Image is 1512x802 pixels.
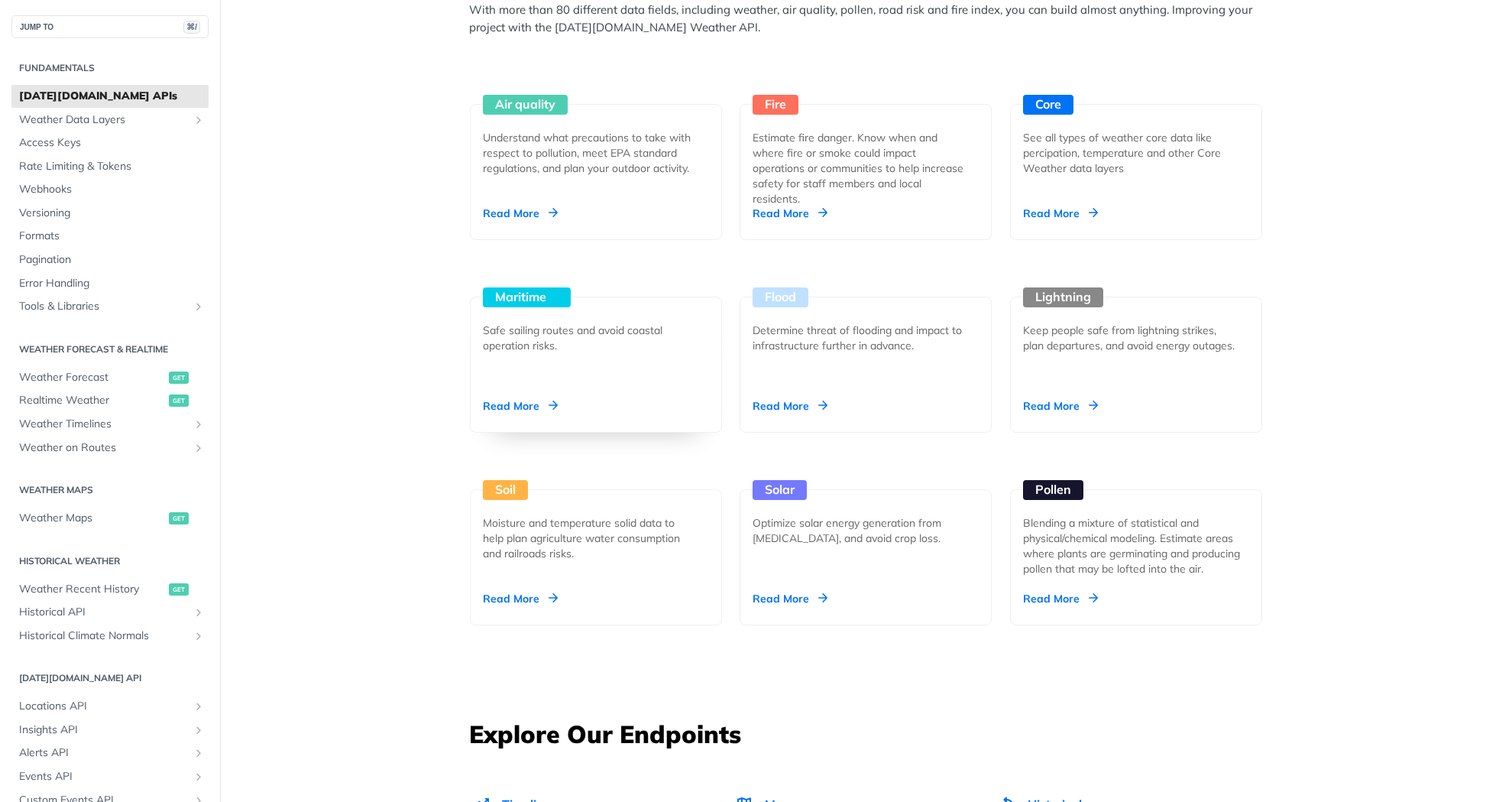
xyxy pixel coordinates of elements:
[11,343,209,356] h2: Weather Forecast & realtime
[1023,206,1098,221] div: Read More
[1023,130,1237,176] div: See all types of weather core data like percipation, temperature and other Core Weather data layers
[11,85,209,108] a: [DATE][DOMAIN_NAME] APIs
[19,112,189,128] span: Weather Data Layers
[733,47,998,240] a: Fire Estimate fire danger. Know when and where fire or smoke could impact operations or communiti...
[11,719,209,742] a: Insights APIShow subpages for Insights API
[464,240,728,433] a: Maritime Safe sailing routes and avoid coastal operation risks. Read More
[193,606,205,619] button: Show subpages for Historical API
[753,287,808,307] div: Flood
[19,206,205,221] span: Versioning
[19,722,189,738] span: Insights API
[469,717,1264,751] h3: Explore Our Endpoints
[19,135,205,151] span: Access Keys
[733,433,998,625] a: Solar Optimize solar energy generation from [MEDICAL_DATA], and avoid crop loss. Read More
[19,159,205,174] span: Rate Limiting & Tokens
[19,370,165,385] span: Weather Forecast
[19,229,205,244] span: Formats
[11,366,209,389] a: Weather Forecastget
[11,483,209,497] h2: Weather Maps
[1023,480,1083,500] div: Pollen
[1004,240,1268,433] a: Lightning Keep people safe from lightning strikes, plan departures, and avoid energy outages. Rea...
[1023,591,1098,606] div: Read More
[19,252,205,268] span: Pagination
[11,578,209,601] a: Weather Recent Historyget
[19,89,205,104] span: [DATE][DOMAIN_NAME] APIs
[19,417,189,432] span: Weather Timelines
[483,95,568,115] div: Air quality
[469,2,1271,36] p: With more than 80 different data fields, including weather, air quality, pollen, road risk and fi...
[193,771,205,783] button: Show subpages for Events API
[169,395,189,407] span: get
[19,582,165,597] span: Weather Recent History
[483,398,558,414] div: Read More
[753,515,966,546] div: Optimize solar energy generation from [MEDICAL_DATA], and avoid crop loss.
[464,47,728,240] a: Air quality Understand what precautions to take with respect to pollution, meet EPA standard regu...
[193,630,205,642] button: Show subpages for Historical Climate Normals
[11,671,209,685] h2: [DATE][DOMAIN_NAME] API
[753,206,827,221] div: Read More
[183,21,200,34] span: ⌘/
[19,393,165,408] span: Realtime Weather
[193,747,205,759] button: Show subpages for Alerts API
[483,515,697,561] div: Moisture and temperature solid data to help plan agriculture water consumption and railroads risks.
[753,130,966,206] div: Estimate fire danger. Know when and where fire or smoke could impact operations or communities to...
[193,300,205,313] button: Show subpages for Tools & Libraries
[19,699,189,714] span: Locations API
[11,695,209,718] a: Locations APIShow subpages for Locations API
[483,323,697,353] div: Safe sailing routes and avoid coastal operation risks.
[19,182,205,197] span: Webhooks
[19,440,189,456] span: Weather on Routes
[483,591,558,606] div: Read More
[483,130,697,176] div: Understand what precautions to take with respect to pollution, meet EPA standard regulations, and...
[11,765,209,788] a: Events APIShow subpages for Events API
[11,413,209,436] a: Weather TimelinesShow subpages for Weather Timelines
[19,628,189,644] span: Historical Climate Normals
[19,299,189,314] span: Tools & Libraries
[19,605,189,620] span: Historical API
[11,202,209,225] a: Versioning
[11,437,209,459] a: Weather on RoutesShow subpages for Weather on Routes
[11,742,209,765] a: Alerts APIShow subpages for Alerts API
[753,323,966,353] div: Determine threat of flooding and impact to infrastructure further in advance.
[1023,95,1073,115] div: Core
[193,724,205,736] button: Show subpages for Insights API
[1004,47,1268,240] a: Core See all types of weather core data like percipation, temperature and other Core Weather data...
[483,206,558,221] div: Read More
[733,240,998,433] a: Flood Determine threat of flooding and impact to infrastructure further in advance. Read More
[1004,433,1268,625] a: Pollen Blending a mixture of statistical and physical/chemical modeling. Estimate areas where pla...
[11,178,209,201] a: Webhooks
[753,95,798,115] div: Fire
[193,418,205,430] button: Show subpages for Weather Timelines
[11,272,209,295] a: Error Handling
[19,276,205,291] span: Error Handling
[483,287,571,307] div: Maritime
[11,155,209,178] a: Rate Limiting & Tokens
[11,295,209,318] a: Tools & LibrariesShow subpages for Tools & Libraries
[483,480,528,500] div: Soil
[11,225,209,248] a: Formats
[19,745,189,761] span: Alerts API
[1023,287,1103,307] div: Lightning
[1023,398,1098,414] div: Read More
[11,389,209,412] a: Realtime Weatherget
[753,591,827,606] div: Read More
[753,398,827,414] div: Read More
[753,480,807,500] div: Solar
[169,583,189,596] span: get
[11,109,209,132] a: Weather Data LayersShow subpages for Weather Data Layers
[19,769,189,784] span: Events API
[1023,323,1237,353] div: Keep people safe from lightning strikes, plan departures, and avoid energy outages.
[11,625,209,648] a: Historical Climate NormalsShow subpages for Historical Climate Normals
[11,601,209,624] a: Historical APIShow subpages for Historical API
[11,61,209,75] h2: Fundamentals
[1023,515,1249,576] div: Blending a mixture of statistical and physical/chemical modeling. Estimate areas where plants are...
[11,507,209,530] a: Weather Mapsget
[11,248,209,271] a: Pagination
[169,372,189,384] span: get
[193,114,205,126] button: Show subpages for Weather Data Layers
[11,15,209,38] button: JUMP TO⌘/
[11,554,209,568] h2: Historical Weather
[464,433,728,625] a: Soil Moisture and temperature solid data to help plan agriculture water consumption and railroads...
[193,700,205,713] button: Show subpages for Locations API
[19,511,165,526] span: Weather Maps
